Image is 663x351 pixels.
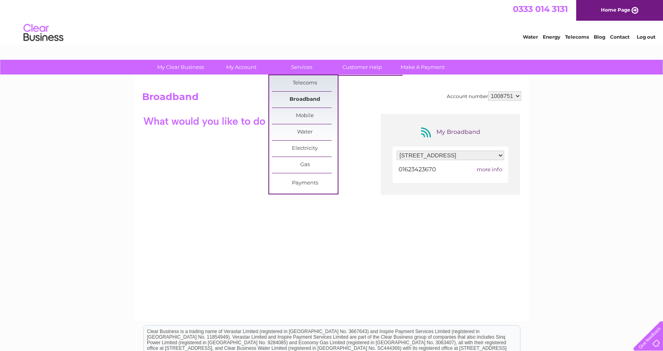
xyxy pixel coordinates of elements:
[23,21,64,45] img: logo.png
[272,108,338,124] a: Mobile
[339,75,405,91] a: Fault
[269,60,334,75] a: Services
[637,34,655,40] a: Log out
[419,126,482,139] div: My Broadband
[148,60,213,75] a: My Clear Business
[565,34,589,40] a: Telecoms
[272,157,338,173] a: Gas
[477,166,502,173] span: more info
[272,75,338,91] a: Telecoms
[144,4,520,39] div: Clear Business is a trading name of Verastar Limited (registered in [GEOGRAPHIC_DATA] No. 3667643...
[610,34,630,40] a: Contact
[390,60,456,75] a: Make A Payment
[272,141,338,157] a: Electricity
[543,34,560,40] a: Energy
[523,34,538,40] a: Water
[447,91,521,101] div: Account number
[399,166,436,173] span: 01623423670
[272,124,338,140] a: Water
[329,60,395,75] a: Customer Help
[594,34,605,40] a: Blog
[208,60,274,75] a: My Account
[142,91,521,106] h2: Broadband
[272,92,338,108] a: Broadband
[272,175,338,191] a: Payments
[513,4,568,14] a: 0333 014 3131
